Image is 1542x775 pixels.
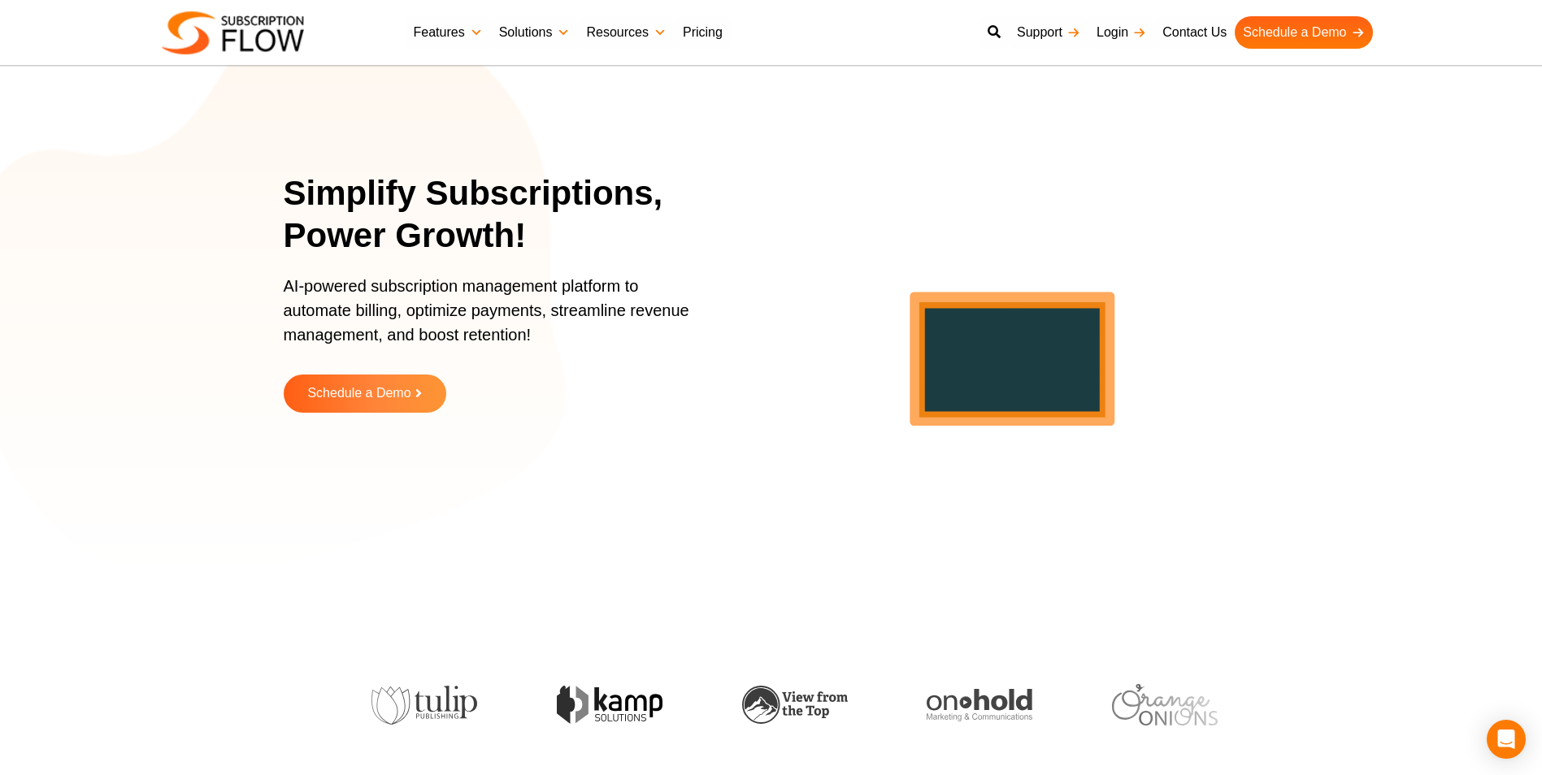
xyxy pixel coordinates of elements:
[1088,16,1154,49] a: Login
[367,686,473,725] img: tulip-publishing
[738,686,844,724] img: view-from-the-top
[553,686,658,724] img: kamp-solution
[162,11,304,54] img: Subscriptionflow
[1108,684,1214,725] img: orange-onions
[675,16,731,49] a: Pricing
[1154,16,1235,49] a: Contact Us
[491,16,579,49] a: Solutions
[284,375,446,413] a: Schedule a Demo
[284,274,706,363] p: AI-powered subscription management platform to automate billing, optimize payments, streamline re...
[1487,720,1526,759] div: Open Intercom Messenger
[1235,16,1372,49] a: Schedule a Demo
[284,172,727,258] h1: Simplify Subscriptions, Power Growth!
[923,689,1028,721] img: onhold-marketing
[307,387,410,400] span: Schedule a Demo
[578,16,674,49] a: Resources
[1009,16,1088,49] a: Support
[406,16,491,49] a: Features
